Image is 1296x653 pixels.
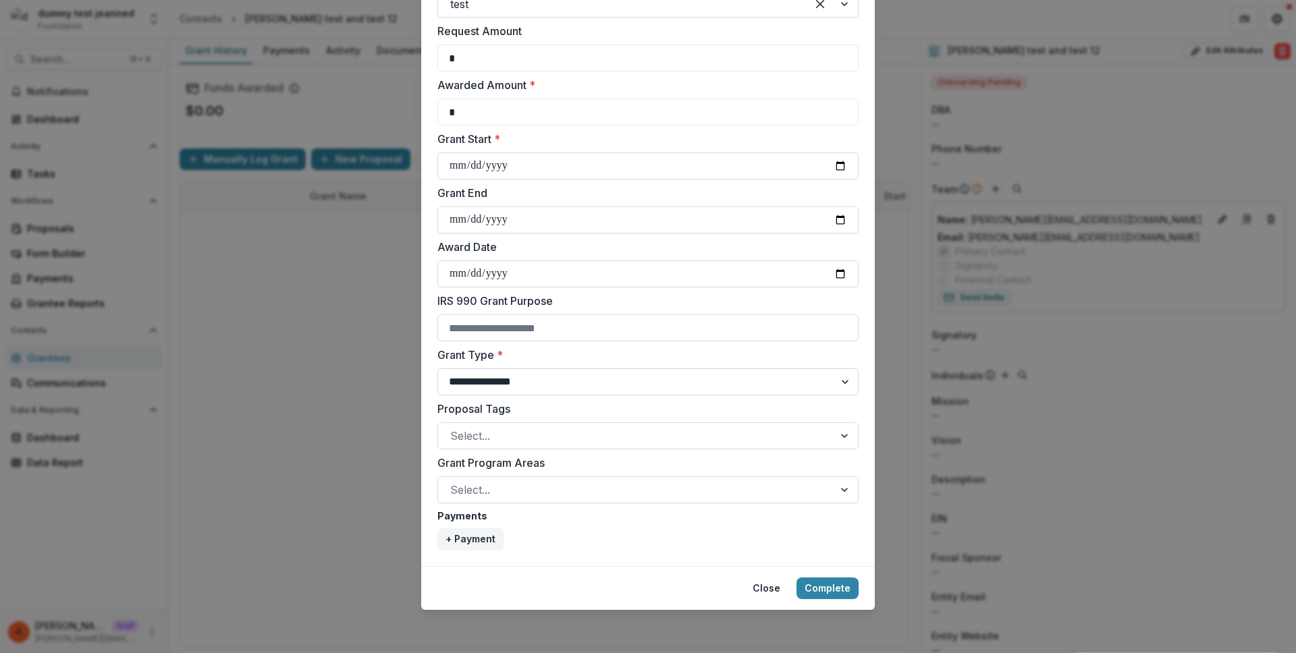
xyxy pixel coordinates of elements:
[437,77,850,93] label: Awarded Amount
[437,455,850,471] label: Grant Program Areas
[745,577,788,599] button: Close
[437,528,504,550] button: + Payment
[437,293,850,309] label: IRS 990 Grant Purpose
[437,185,850,201] label: Grant End
[437,509,850,523] label: Payments
[437,347,850,363] label: Grant Type
[437,23,850,39] label: Request Amount
[796,577,859,599] button: Complete
[437,131,850,147] label: Grant Start
[437,401,850,417] label: Proposal Tags
[437,239,850,255] label: Award Date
